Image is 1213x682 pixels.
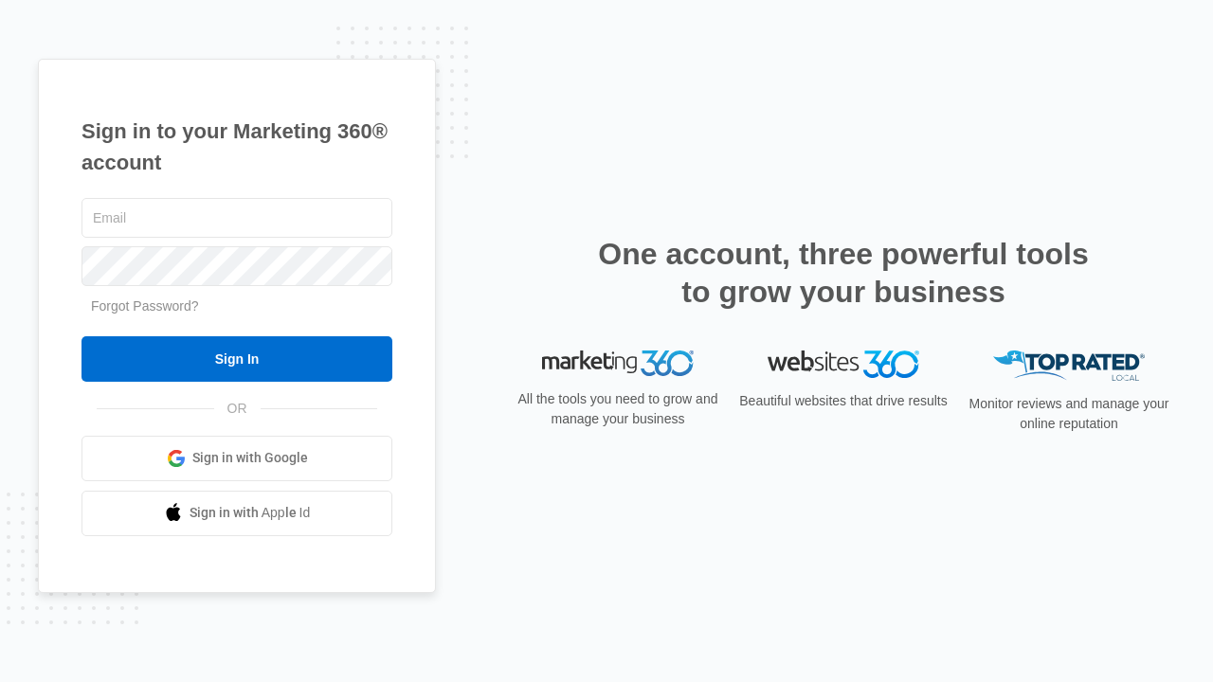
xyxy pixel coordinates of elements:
[192,448,308,468] span: Sign in with Google
[542,350,694,377] img: Marketing 360
[963,394,1175,434] p: Monitor reviews and manage your online reputation
[737,391,950,411] p: Beautiful websites that drive results
[81,336,392,382] input: Sign In
[81,436,392,481] a: Sign in with Google
[768,350,919,378] img: Websites 360
[91,298,199,314] a: Forgot Password?
[81,116,392,178] h1: Sign in to your Marketing 360® account
[81,198,392,238] input: Email
[512,389,724,429] p: All the tools you need to grow and manage your business
[81,491,392,536] a: Sign in with Apple Id
[214,399,261,419] span: OR
[993,350,1145,382] img: Top Rated Local
[592,235,1095,311] h2: One account, three powerful tools to grow your business
[190,503,311,523] span: Sign in with Apple Id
